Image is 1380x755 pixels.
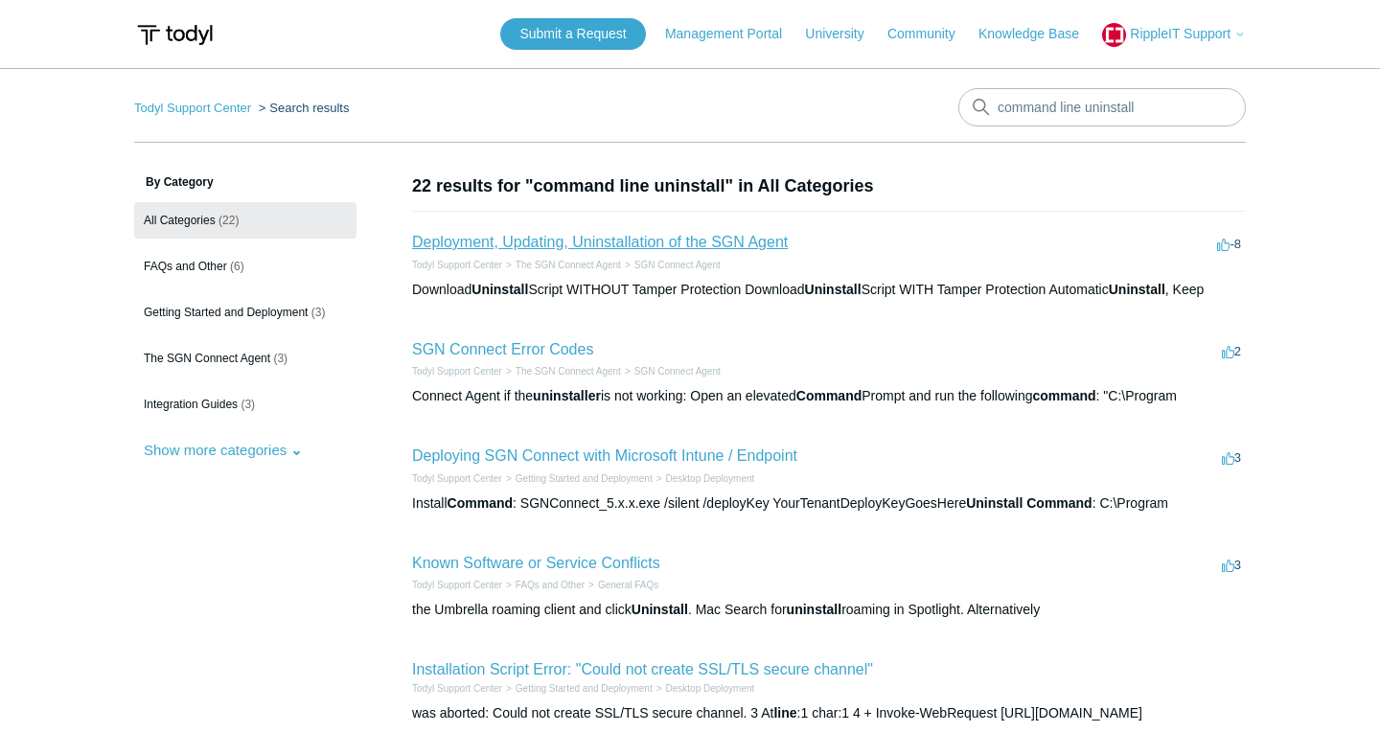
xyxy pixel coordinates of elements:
[502,471,653,486] li: Getting Started and Deployment
[412,578,502,592] li: Todyl Support Center
[144,260,227,273] span: FAQs and Other
[1222,344,1241,358] span: 2
[502,578,585,592] li: FAQs and Other
[412,600,1246,620] div: the Umbrella roaming client and click . Mac Search for roaming in Spotlight. Alternatively
[773,705,796,721] em: line
[134,101,255,115] li: Todyl Support Center
[412,258,502,272] li: Todyl Support Center
[144,306,308,319] span: Getting Started and Deployment
[516,683,653,694] a: Getting Started and Deployment
[533,388,601,403] em: uninstaller
[805,24,883,44] a: University
[134,432,312,468] button: Show more categories
[412,703,1246,723] div: was aborted: Could not create SSL/TLS secure channel. 3 At :1 char:1 4 + Invoke-WebRequest [URL][...
[134,173,356,191] h3: By Category
[255,101,350,115] li: Search results
[966,495,1023,511] em: Uninstall
[134,101,251,115] a: Todyl Support Center
[412,555,660,571] a: Known Software or Service Conflicts
[134,386,356,423] a: Integration Guides (3)
[1032,388,1095,403] em: command
[516,580,585,590] a: FAQs and Other
[666,683,755,694] a: Desktop Deployment
[1217,237,1241,251] span: -8
[273,352,287,365] span: (3)
[412,173,1246,199] h1: 22 results for "command line uninstall" in All Categories
[412,364,502,378] li: Todyl Support Center
[1026,495,1092,511] em: Command
[1102,23,1246,47] button: RippleIT Support
[805,282,862,297] em: Uninstall
[516,260,621,270] a: The SGN Connect Agent
[412,681,502,696] li: Todyl Support Center
[502,364,621,378] li: The SGN Connect Agent
[958,88,1246,126] input: Search
[621,258,721,272] li: SGN Connect Agent
[585,578,658,592] li: General FAQs
[412,473,502,484] a: Todyl Support Center
[412,386,1246,406] div: Connect Agent if the is not working: Open an elevated Prompt and run the following : "C:\Program
[230,260,244,273] span: (6)
[665,24,801,44] a: Management Portal
[1222,558,1241,572] span: 3
[412,661,873,677] a: Installation Script Error: "Could not create SSL/TLS secure channel"
[134,248,356,285] a: FAQs and Other (6)
[412,683,502,694] a: Todyl Support Center
[311,306,326,319] span: (3)
[621,364,721,378] li: SGN Connect Agent
[412,493,1246,514] div: Install : SGNConnect_5.x.x.exe /silent /deployKey YourTenantDeployKeyGoesHere : C:\Program
[412,471,502,486] li: Todyl Support Center
[241,398,255,411] span: (3)
[412,447,797,464] a: Deploying SGN Connect with Microsoft Intune / Endpoint
[500,18,645,50] a: Submit a Request
[887,24,975,44] a: Community
[634,260,721,270] a: SGN Connect Agent
[516,366,621,377] a: The SGN Connect Agent
[653,471,755,486] li: Desktop Deployment
[634,366,721,377] a: SGN Connect Agent
[796,388,862,403] em: Command
[632,602,688,617] em: Uninstall
[1109,282,1165,297] em: Uninstall
[978,24,1098,44] a: Knowledge Base
[412,260,502,270] a: Todyl Support Center
[412,234,788,250] a: Deployment, Updating, Uninstallation of the SGN Agent
[134,340,356,377] a: The SGN Connect Agent (3)
[144,214,216,227] span: All Categories
[1222,450,1241,465] span: 3
[502,681,653,696] li: Getting Started and Deployment
[787,602,842,617] em: uninstall
[412,341,593,357] a: SGN Connect Error Codes
[666,473,755,484] a: Desktop Deployment
[471,282,528,297] em: Uninstall
[412,280,1246,300] div: Download Script WITHOUT Tamper Protection Download Script WITH Tamper Protection Automatic , Keep
[134,202,356,239] a: All Categories (22)
[448,495,513,511] em: Command
[144,398,238,411] span: Integration Guides
[1130,26,1230,41] span: RippleIT Support
[412,580,502,590] a: Todyl Support Center
[516,473,653,484] a: Getting Started and Deployment
[134,294,356,331] a: Getting Started and Deployment (3)
[218,214,239,227] span: (22)
[502,258,621,272] li: The SGN Connect Agent
[412,366,502,377] a: Todyl Support Center
[653,681,755,696] li: Desktop Deployment
[134,17,216,53] img: Todyl Support Center Help Center home page
[144,352,270,365] span: The SGN Connect Agent
[598,580,658,590] a: General FAQs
